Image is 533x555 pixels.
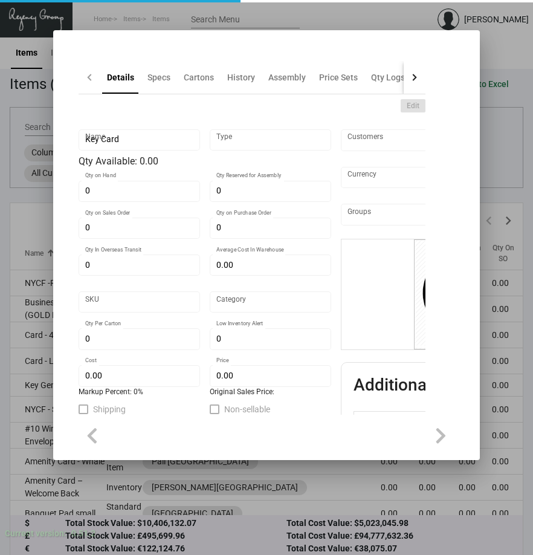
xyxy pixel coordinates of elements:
[347,135,529,145] input: Add new..
[184,71,214,84] div: Cartons
[147,71,170,84] div: Specs
[227,71,255,84] div: History
[354,412,379,438] th: Active
[71,527,95,540] div: 0.51.2
[107,71,134,84] div: Details
[319,71,358,84] div: Price Sets
[79,154,331,169] div: Qty Available: 0.00
[407,101,419,111] span: Edit
[5,527,66,540] div: Current version:
[378,412,469,438] th: Type
[93,402,126,417] span: Shipping
[268,71,306,84] div: Assembly
[401,99,425,112] button: Edit
[224,402,270,417] span: Non-sellable
[354,375,471,397] h2: Additional Fees
[371,71,405,84] div: Qty Logs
